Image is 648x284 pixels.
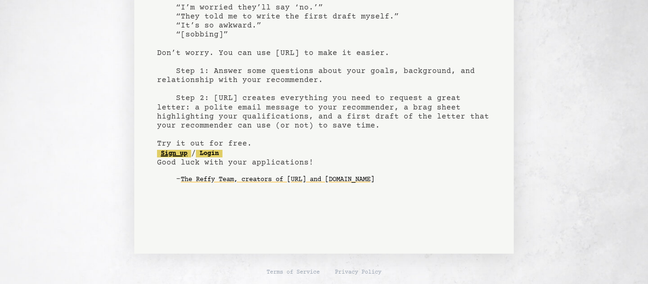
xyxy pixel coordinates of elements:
[157,150,191,157] a: Sign up
[267,269,320,276] a: Terms of Service
[196,150,222,157] a: Login
[181,172,374,187] a: The Reffy Team, creators of [URL] and [DOMAIN_NAME]
[335,269,381,276] a: Privacy Policy
[176,175,491,184] div: -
